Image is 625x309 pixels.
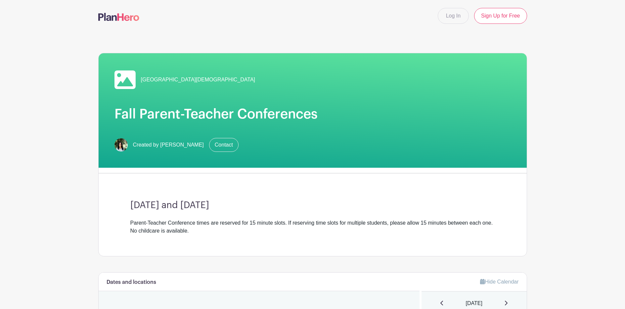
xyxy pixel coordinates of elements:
[133,141,204,149] span: Created by [PERSON_NAME]
[130,200,495,211] h3: [DATE] and [DATE]
[98,13,139,21] img: logo-507f7623f17ff9eddc593b1ce0a138ce2505c220e1c5a4e2b4648c50719b7d32.svg
[438,8,469,24] a: Log In
[209,138,239,152] a: Contact
[114,106,511,122] h1: Fall Parent-Teacher Conferences
[130,219,495,235] div: Parent-Teacher Conference times are reserved for 15 minute slots. If reserving time slots for mul...
[466,299,482,307] span: [DATE]
[107,279,156,286] h6: Dates and locations
[141,76,255,84] span: [GEOGRAPHIC_DATA][DEMOGRAPHIC_DATA]
[480,279,518,285] a: Hide Calendar
[114,138,128,152] img: ICS%20Faculty%20Staff%20Headshots%202024-2025-42.jpg
[474,8,527,24] a: Sign Up for Free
